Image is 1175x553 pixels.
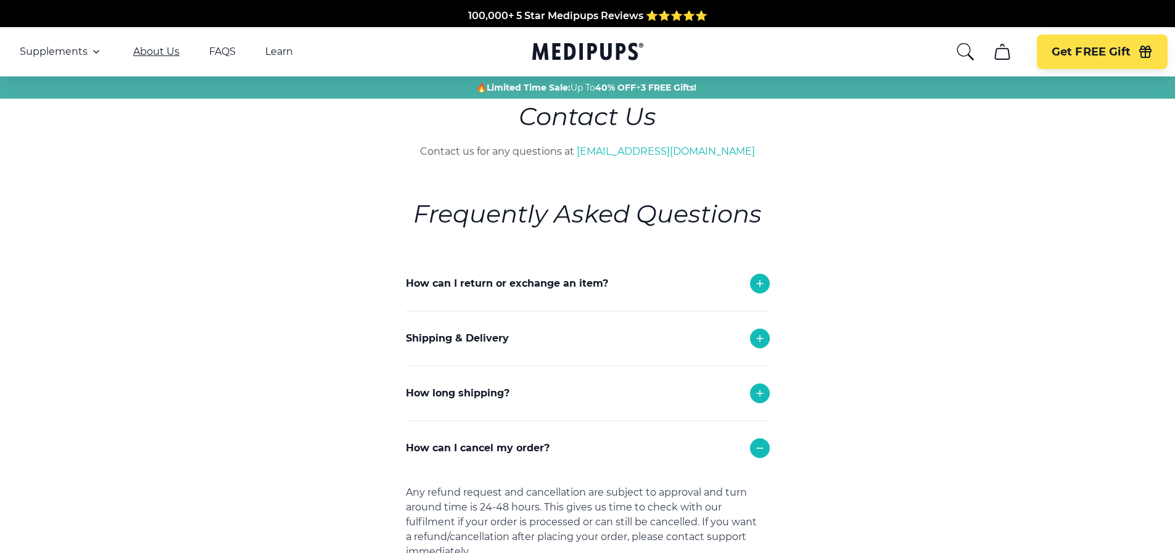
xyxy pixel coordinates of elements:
[532,40,643,65] a: Medipups
[337,144,839,159] p: Contact us for any questions at
[1037,35,1168,69] button: Get FREE Gift
[406,331,509,346] p: Shipping & Delivery
[265,46,293,58] a: Learn
[406,276,608,291] p: How can I return or exchange an item?
[20,46,88,58] span: Supplements
[337,99,839,134] h1: Contact Us
[406,441,550,456] p: How can I cancel my order?
[406,386,509,401] p: How long shipping?
[382,9,793,20] span: Made In The [GEOGRAPHIC_DATA] from domestic & globally sourced ingredients
[577,145,755,157] a: [EMAIL_ADDRESS][DOMAIN_NAME]
[133,46,179,58] a: About Us
[955,42,975,62] button: search
[476,81,696,94] span: 🔥 Up To +
[987,37,1017,67] button: cart
[20,44,104,59] button: Supplements
[469,23,707,35] span: Free Shipping + 60 day money-back guarantee
[209,46,236,58] a: FAQS
[1052,45,1131,59] span: Get FREE Gift
[406,196,770,232] h6: Frequently Asked Questions
[406,420,770,470] div: Each order takes 1-2 business days to be delivered.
